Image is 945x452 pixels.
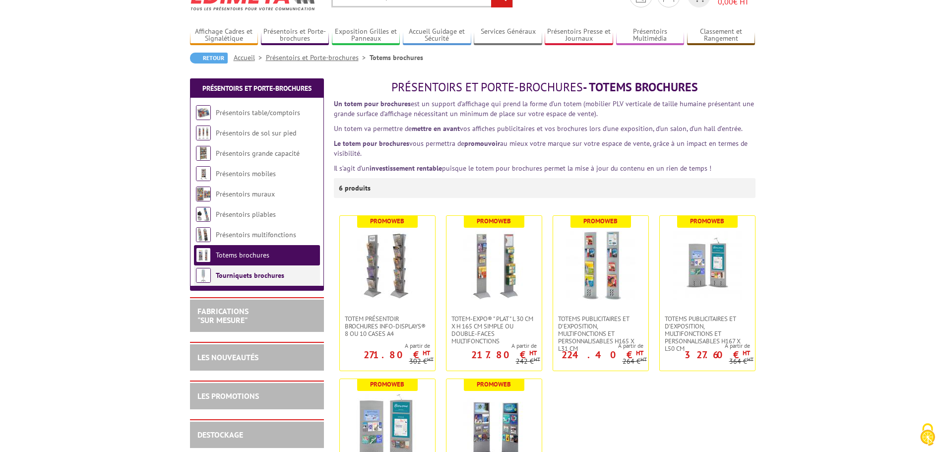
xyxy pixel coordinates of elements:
[516,358,540,365] p: 242 €
[202,84,312,93] a: Présentoirs et Porte-brochures
[915,422,940,447] img: Cookies (fenêtre modale)
[459,231,529,300] img: Totem-Expo®
[391,79,583,95] span: Présentoirs et Porte-brochures
[690,217,724,225] b: Promoweb
[334,99,411,108] strong: Un totem pour brochures
[370,164,442,173] strong: investissement rentable
[216,149,300,158] a: Présentoirs grande capacité
[196,126,211,140] img: Présentoirs de sol sur pied
[370,217,404,225] b: Promoweb
[640,356,647,363] sup: HT
[464,139,500,148] strong: promouvoir
[340,342,430,350] span: A partir de
[353,231,422,300] img: Totem Présentoir brochures Info-Displays® 8 ou 10 cases A4
[477,380,511,388] b: Promoweb
[197,306,249,325] a: FABRICATIONS"Sur Mesure"
[334,99,754,118] span: est un support d’affichage qui prend la forme d’un totem (mobilier PLV verticale de taille humain...
[553,342,643,350] span: A partir de
[743,349,750,357] sup: HT
[196,105,211,120] img: Présentoirs table/comptoirs
[623,358,647,365] p: 264 €
[216,108,300,117] a: Présentoirs table/comptoirs
[660,342,750,350] span: A partir de
[197,430,243,440] a: DESTOCKAGE
[340,315,435,337] a: Totem Présentoir brochures Info-Displays® 8 ou 10 cases A4
[216,271,284,280] a: Tourniquets brochures
[562,352,643,358] p: 224.40 €
[409,358,434,365] p: 302 €
[197,391,259,401] a: LES PROMOTIONS
[423,349,430,357] sup: HT
[403,27,471,44] a: Accueil Guidage et Sécurité
[616,27,685,44] a: Présentoirs Multimédia
[196,268,211,283] img: Tourniquets brochures
[446,315,542,345] a: Totem-Expo® " plat " L 30 cm x H 165 cm simple ou double-faces multifonctions
[477,217,511,225] b: Promoweb
[910,418,945,452] button: Cookies (fenêtre modale)
[685,352,750,358] p: 327.60 €
[197,352,258,362] a: LES NOUVEAUTÉS
[446,342,537,350] span: A partir de
[370,53,423,63] li: Totems brochures
[534,356,540,363] sup: HT
[583,217,618,225] b: Promoweb
[364,352,430,358] p: 271.80 €
[190,53,228,64] a: Retour
[558,315,643,352] span: Totems publicitaires et d'exposition, multifonctions et personnalisables H165 X L31 CM
[673,231,742,300] img: Totems publicitaires et d'exposition, multifonctions et personnalisables H167 X L50 CM
[216,210,276,219] a: Présentoirs pliables
[636,349,643,357] sup: HT
[196,227,211,242] img: Présentoirs multifonctions
[451,315,537,345] span: Totem-Expo® " plat " L 30 cm x H 165 cm simple ou double-faces multifonctions
[196,248,211,262] img: Totems brochures
[334,124,743,133] span: Un totem va permettre de vos affiches publicitaires et vos brochures lors d’une exposition, d’un ...
[334,139,748,158] span: vous permettra de au mieux votre marque sur votre espace de vente, grâce à un impact en termes de...
[729,358,754,365] p: 364 €
[665,315,750,352] span: Totems publicitaires et d'exposition, multifonctions et personnalisables H167 X L50 CM
[345,315,430,337] span: Totem Présentoir brochures Info-Displays® 8 ou 10 cases A4
[216,251,269,259] a: Totems brochures
[216,230,296,239] a: Présentoirs multifonctions
[747,356,754,363] sup: HT
[660,315,755,352] a: Totems publicitaires et d'exposition, multifonctions et personnalisables H167 X L50 CM
[412,124,460,133] strong: mettre en avant
[687,27,756,44] a: Classement et Rangement
[474,27,542,44] a: Services Généraux
[566,231,635,300] img: Totems publicitaires et d'exposition, multifonctions et personnalisables H165 X L31 CM
[196,207,211,222] img: Présentoirs pliables
[234,53,266,62] a: Accueil
[334,81,756,94] h1: - Totems brochures
[370,380,404,388] b: Promoweb
[334,139,409,148] strong: Le totem pour brochures
[471,352,537,358] p: 217.80 €
[216,169,276,178] a: Présentoirs mobiles
[190,27,258,44] a: Affichage Cadres et Signalétique
[196,146,211,161] img: Présentoirs grande capacité
[545,27,613,44] a: Présentoirs Presse et Journaux
[427,356,434,363] sup: HT
[334,164,711,173] font: Il s’agit d’un puisque le totem pour brochures permet la mise à jour du contenu en un rien de tem...
[553,315,648,352] a: Totems publicitaires et d'exposition, multifonctions et personnalisables H165 X L31 CM
[339,178,376,198] p: 6 produits
[261,27,329,44] a: Présentoirs et Porte-brochures
[196,187,211,201] img: Présentoirs muraux
[196,166,211,181] img: Présentoirs mobiles
[216,190,275,198] a: Présentoirs muraux
[529,349,537,357] sup: HT
[216,129,296,137] a: Présentoirs de sol sur pied
[266,53,370,62] a: Présentoirs et Porte-brochures
[332,27,400,44] a: Exposition Grilles et Panneaux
